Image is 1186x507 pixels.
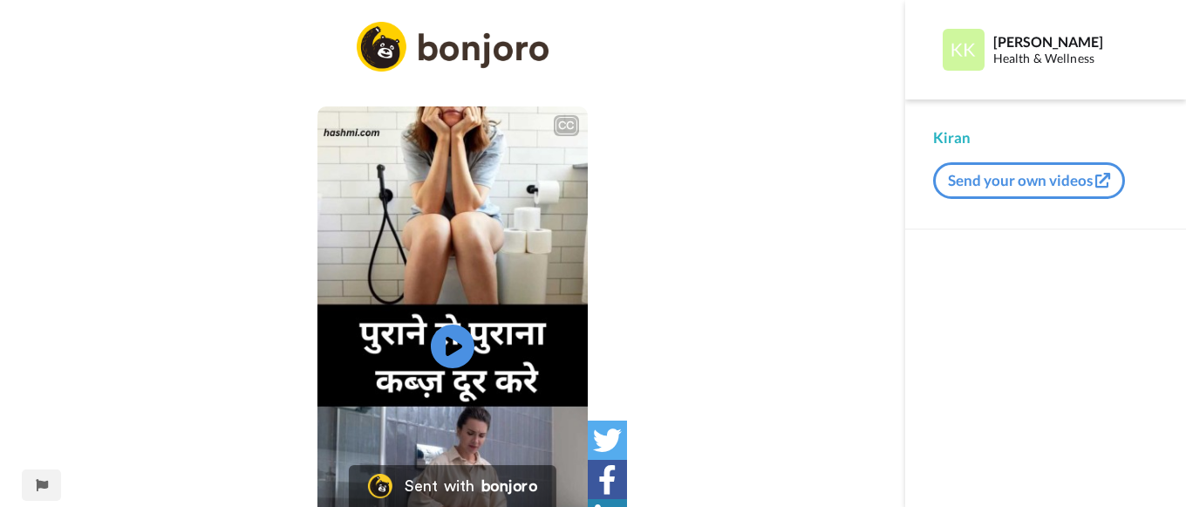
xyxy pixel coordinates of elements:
[556,117,577,134] div: CC
[349,465,556,507] a: Bonjoro LogoSent withbonjoro
[405,478,474,494] div: Sent with
[993,33,1157,50] div: [PERSON_NAME]
[933,127,1158,148] div: Kiran
[481,478,537,494] div: bonjoro
[993,51,1157,66] div: Health & Wellness
[933,162,1125,199] button: Send your own videos
[943,29,985,71] img: Profile Image
[357,22,549,72] img: logo_full.png
[368,474,392,498] img: Bonjoro Logo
